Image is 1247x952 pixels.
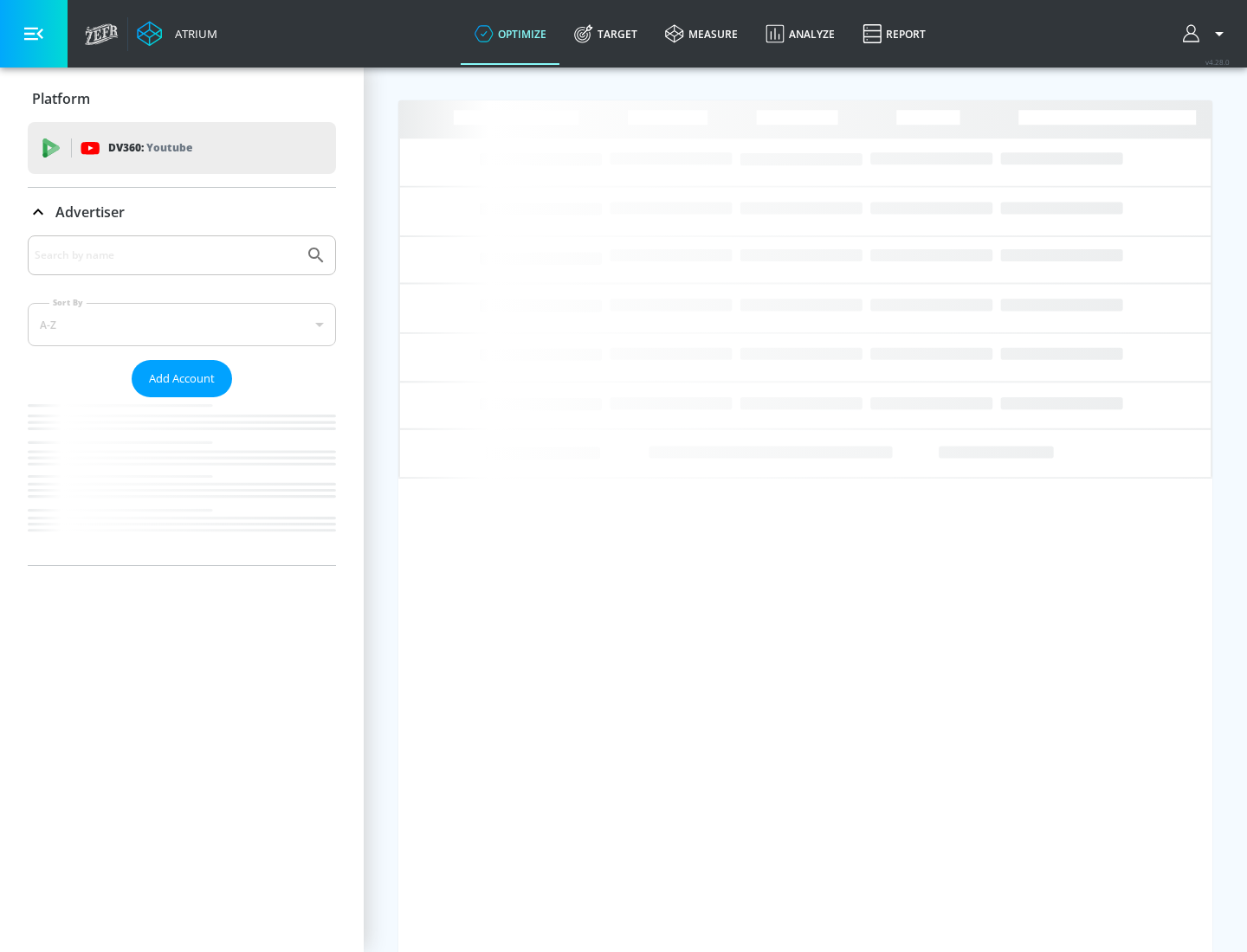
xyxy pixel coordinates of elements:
div: Advertiser [28,188,336,236]
span: v 4.28.0 [1205,57,1230,67]
p: Platform [32,89,90,108]
a: Analyze [752,3,849,65]
a: Report [849,3,940,65]
nav: list of Advertiser [28,397,336,565]
div: DV360: Youtube [28,122,336,174]
a: measure [651,3,752,65]
p: DV360: [108,138,192,158]
a: Atrium [137,21,217,47]
div: Advertiser [28,235,336,565]
div: A-Z [28,303,336,346]
p: Youtube [146,138,192,157]
p: Advertiser [55,203,125,222]
button: Add Account [132,360,232,397]
a: Target [560,3,651,65]
div: Atrium [168,26,217,42]
a: optimize [461,3,560,65]
input: Search by name [35,244,297,267]
span: Add Account [149,369,215,389]
label: Sort By [49,297,87,308]
div: Platform [28,74,336,123]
